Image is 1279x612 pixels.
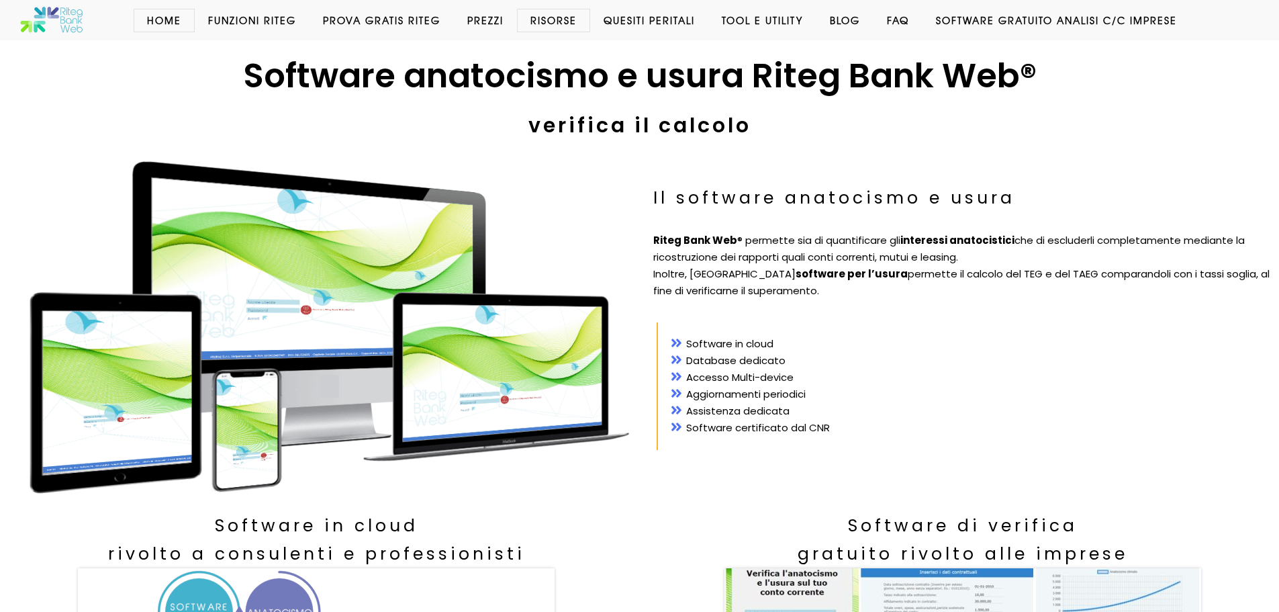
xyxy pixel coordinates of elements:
[13,107,1266,144] h2: verifica il calcolo
[28,157,632,498] img: Il software anatocismo Riteg Bank Web, calcolo e verifica di conto corrente, mutuo e leasing
[796,267,908,281] strong: software per l’usura
[20,7,84,34] img: Software anatocismo e usura bancaria
[653,184,1273,212] h3: Il software anatocismo e usura
[922,13,1190,27] a: Software GRATUITO analisi c/c imprese
[671,336,1256,353] li: Software in cloud
[671,403,1256,420] li: Assistenza dedicata
[590,13,708,27] a: Quesiti Peritali
[900,233,1014,247] strong: interessi anatocistici
[454,13,517,27] a: Prezzi
[671,386,1256,403] li: Aggiornamenti periodici
[310,13,454,27] a: Prova Gratis Riteg
[13,54,1266,98] h1: Software anatocismo e usura Riteg Bank Web®
[517,13,590,27] a: Risorse
[671,369,1256,386] li: Accesso Multi-device
[671,420,1256,437] li: Software certificato dal CNR
[195,13,310,27] a: Funzioni Riteg
[671,353,1256,369] li: Database dedicato
[653,233,737,247] strong: Riteg Bank Web
[816,13,873,27] a: Blog
[708,13,816,27] a: Tool e Utility
[873,13,922,27] a: Faq
[653,232,1273,300] p: ® permette sia di quantificare gli che di escluderli completamente mediante la ricostruzione dei ...
[134,13,195,27] a: Home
